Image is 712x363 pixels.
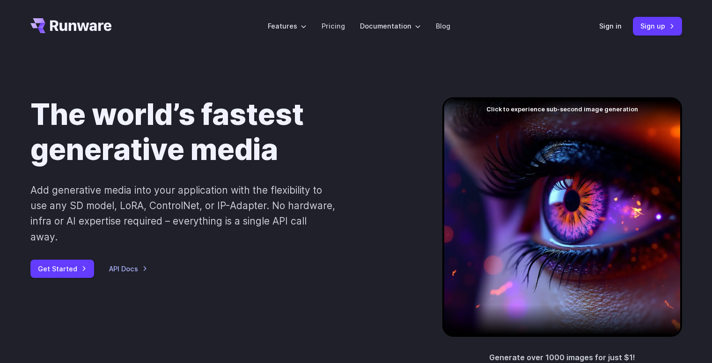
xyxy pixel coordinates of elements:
[30,97,412,167] h1: The world’s fastest generative media
[109,263,147,274] a: API Docs
[360,21,421,31] label: Documentation
[30,182,336,245] p: Add generative media into your application with the flexibility to use any SD model, LoRA, Contro...
[30,260,94,278] a: Get Started
[599,21,622,31] a: Sign in
[436,21,450,31] a: Blog
[633,17,682,35] a: Sign up
[30,18,112,33] a: Go to /
[268,21,307,31] label: Features
[322,21,345,31] a: Pricing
